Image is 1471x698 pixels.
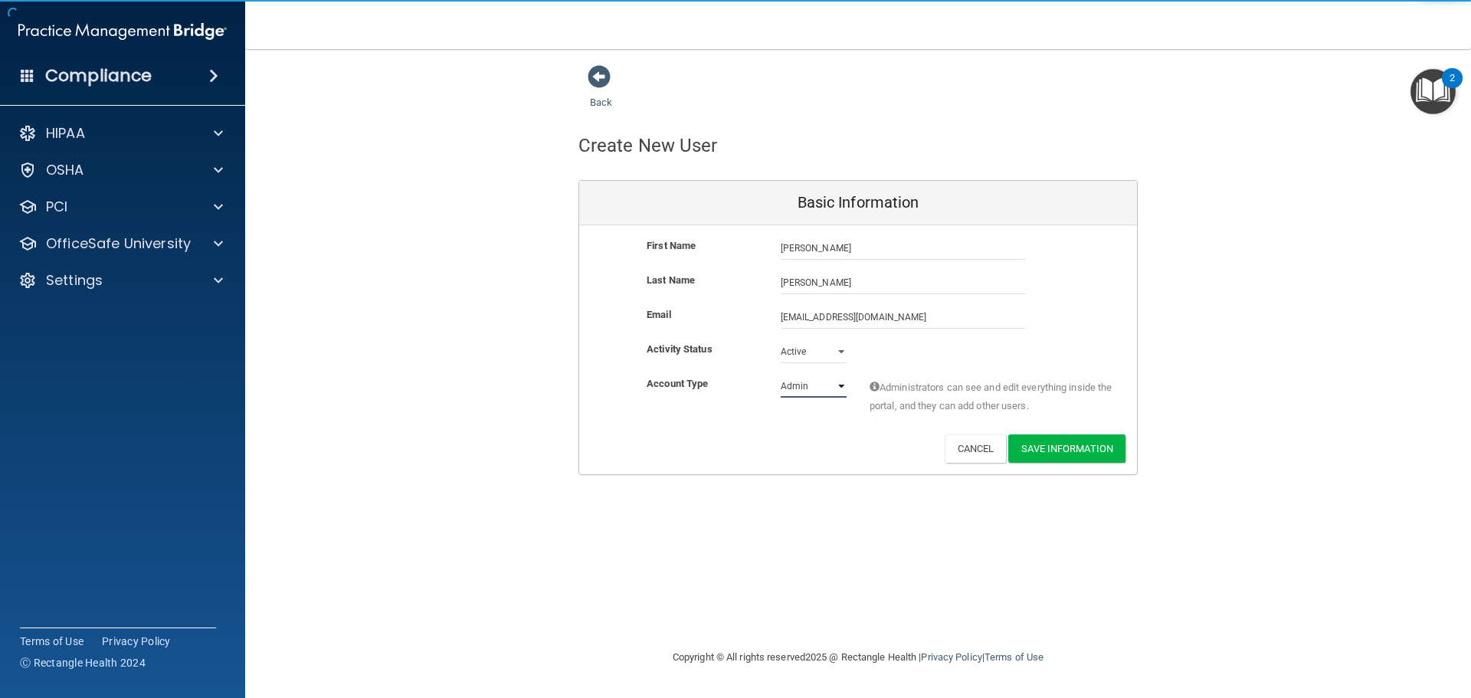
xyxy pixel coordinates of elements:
[20,655,146,670] span: Ⓒ Rectangle Health 2024
[921,651,981,663] a: Privacy Policy
[1008,434,1125,463] button: Save Information
[18,161,223,179] a: OSHA
[102,634,171,649] a: Privacy Policy
[45,65,152,87] h4: Compliance
[18,124,223,143] a: HIPAA
[647,309,671,320] b: Email
[870,378,1114,415] span: Administrators can see and edit everything inside the portal, and they can add other users.
[578,136,718,156] h4: Create New User
[579,181,1137,225] div: Basic Information
[1410,69,1456,114] button: Open Resource Center, 2 new notifications
[18,234,223,253] a: OfficeSafe University
[18,16,227,47] img: PMB logo
[1450,78,1455,98] div: 2
[46,124,85,143] p: HIPAA
[46,198,67,216] p: PCI
[945,434,1007,463] button: Cancel
[590,78,612,108] a: Back
[984,651,1043,663] a: Terms of Use
[647,343,713,355] b: Activity Status
[20,634,84,649] a: Terms of Use
[647,240,696,251] b: First Name
[46,234,191,253] p: OfficeSafe University
[647,274,695,286] b: Last Name
[46,161,84,179] p: OSHA
[647,378,708,389] b: Account Type
[18,271,223,290] a: Settings
[46,271,103,290] p: Settings
[18,198,223,216] a: PCI
[578,633,1138,682] div: Copyright © All rights reserved 2025 @ Rectangle Health | |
